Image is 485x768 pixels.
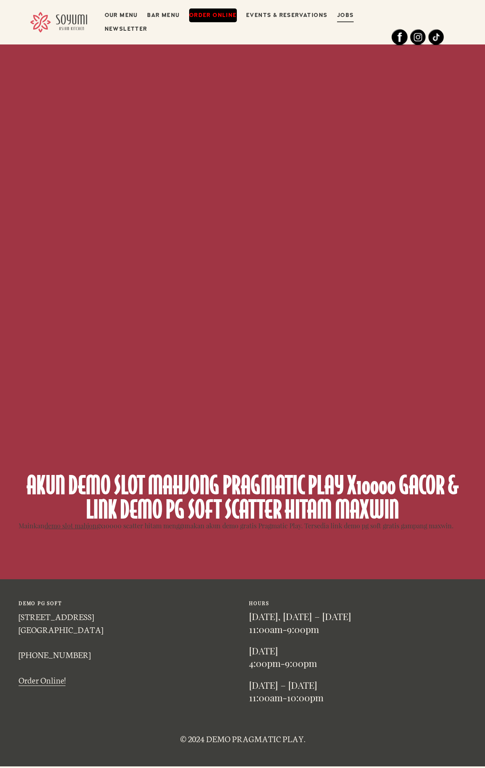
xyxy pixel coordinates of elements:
a: demo slot mahjong [44,521,100,530]
a: Bar Menu [147,8,179,22]
a: Order Online! [19,674,65,686]
a: Order Online [189,8,237,22]
a: Newsletter [105,22,148,36]
a: Our Menu [105,8,138,22]
div: [STREET_ADDRESS] [GEOGRAPHIC_DATA] [PHONE_NUMBER] [19,610,236,686]
img: Facebook [392,29,408,46]
img: Instagram [410,29,426,45]
h3: Hours [249,601,466,606]
div: © 2024 DEMO PRAGMATIC PLAY. [19,732,466,745]
p: [DATE] – [DATE] 11:00am-10:00pm [249,679,466,704]
h1: Akun Demo Slot Mahjong Pragmatic Play x10000 Gacor & Link Demo PG Soft Scatter Hitam Maxwin [19,472,466,521]
p: [DATE] 4:00pm-9:00pm [249,644,466,670]
a: Jobs [337,8,354,22]
p: [DATE], [DATE] – [DATE] 11:00am-9:00pm [249,610,466,635]
p: Mainkan x10000 scatter hitam menggunakan akun demo gratis Pragmatic Play. Tersedia link demo pg s... [19,521,466,532]
a: Events & Reservations [246,8,327,22]
h3: DEMO PG SOFT [19,601,236,606]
